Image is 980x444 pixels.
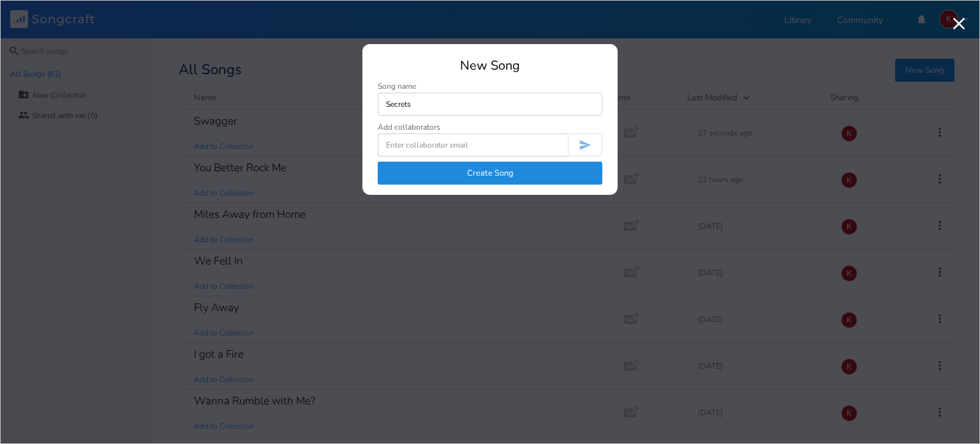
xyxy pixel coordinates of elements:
input: Enter collaborator email [378,134,568,157]
button: Invite [568,134,602,157]
button: Create Song [378,162,602,185]
div: New Song [378,59,602,72]
div: Add collaborators [378,123,440,131]
input: Enter song name [378,93,602,116]
div: Song name [378,82,602,90]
